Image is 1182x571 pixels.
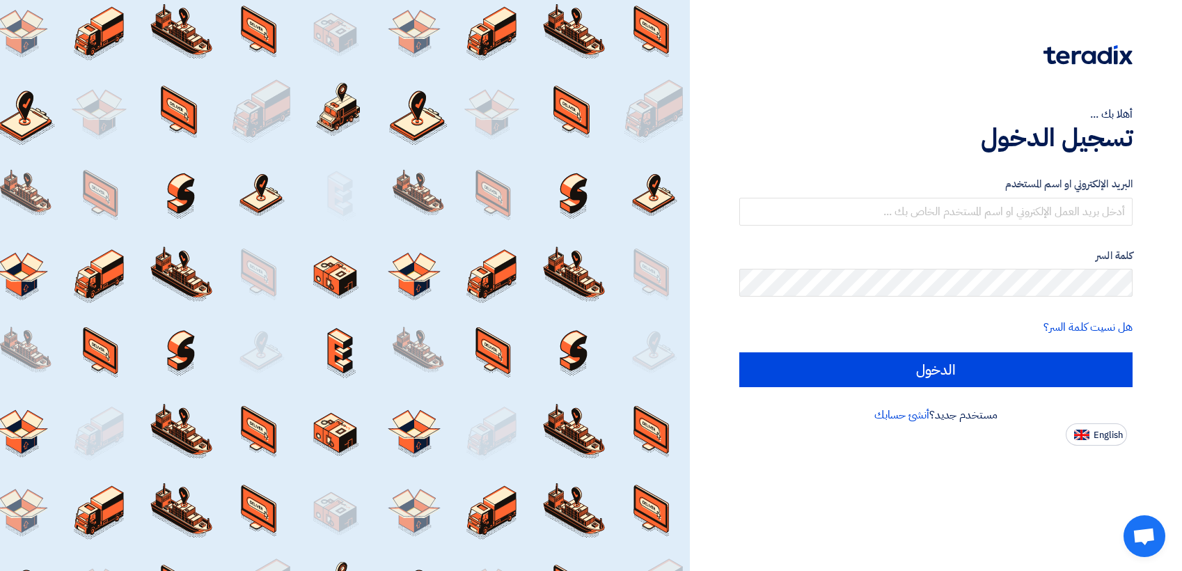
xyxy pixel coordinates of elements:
[739,176,1133,192] label: البريد الإلكتروني او اسم المستخدم
[874,407,929,423] a: أنشئ حسابك
[739,407,1133,423] div: مستخدم جديد؟
[739,106,1133,123] div: أهلا بك ...
[1094,430,1123,440] span: English
[1066,423,1127,446] button: English
[1124,515,1165,557] div: Open chat
[739,123,1133,153] h1: تسجيل الدخول
[1043,45,1133,65] img: Teradix logo
[739,248,1133,264] label: كلمة السر
[739,352,1133,387] input: الدخول
[1074,430,1089,440] img: en-US.png
[739,198,1133,226] input: أدخل بريد العمل الإلكتروني او اسم المستخدم الخاص بك ...
[1043,319,1133,336] a: هل نسيت كلمة السر؟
